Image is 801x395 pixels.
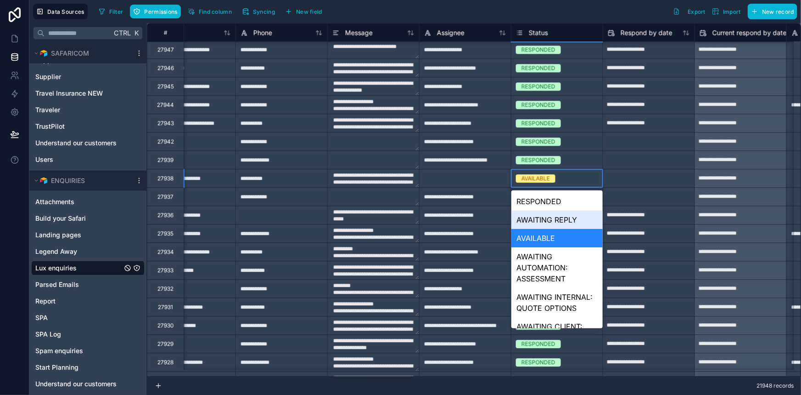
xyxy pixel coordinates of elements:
span: SPA [35,313,48,322]
div: 27938 [157,175,174,182]
span: Users [35,155,53,164]
div: 27935 [157,230,174,237]
div: 27944 [157,101,174,109]
div: 27928 [157,359,174,366]
div: SPA Log [31,327,145,342]
div: RESPONDED [521,101,555,109]
div: 27946 [157,64,174,72]
div: Spam enquiries [31,343,145,358]
span: Find column [199,8,232,15]
button: Permissions [130,5,180,18]
div: Attachments [31,195,145,209]
span: SAFARICOM [51,49,89,58]
span: Spam enquiries [35,346,83,355]
span: Permissions [144,8,177,15]
button: New record [748,4,797,19]
div: 27947 [157,46,174,53]
div: AWAITING CLIENT: QUOTE OPTIONS SENT [511,317,603,358]
span: Import [723,8,741,15]
div: RESPONDED [521,340,555,348]
div: 27932 [157,285,174,292]
div: AWAITING AUTOMATION: ASSESSMENT [511,247,603,288]
button: Export [670,4,709,19]
div: 27945 [157,83,174,90]
div: RESPONDED [511,192,603,211]
span: Parsed Emails [35,280,79,289]
div: 27942 [157,138,174,145]
button: Airtable LogoSAFARICOM [31,47,132,60]
span: Lux enquiries [35,263,77,273]
span: Syncing [253,8,275,15]
div: RESPONDED [521,156,555,164]
span: 21948 records [756,382,794,389]
span: New record [762,8,794,15]
div: Legend Away [31,244,145,259]
div: AWAITING INTERNAL: QUOTE OPTIONS [511,288,603,317]
span: Start Planning [35,363,78,372]
span: Landing pages [35,230,81,240]
button: Data Sources [33,4,88,19]
button: Filter [95,5,127,18]
div: # [154,29,177,36]
span: Legend Away [35,247,77,256]
span: Travel Insurance NEW [35,89,103,98]
button: Syncing [239,5,278,18]
a: New record [744,4,797,19]
span: ENQUIRIES [51,176,85,185]
div: RESPONDED [521,64,555,72]
button: New field [282,5,325,18]
span: Phone [253,28,272,37]
div: Parsed Emails [31,277,145,292]
span: Traveler [35,105,60,114]
div: 27934 [157,248,174,256]
div: RESPONDED [521,82,555,91]
img: Airtable Logo [40,177,47,184]
span: Message [345,28,373,37]
button: Import [709,4,744,19]
span: TrustPilot [35,122,65,131]
span: Ctrl [113,27,132,39]
a: Syncing [239,5,282,18]
span: Status [529,28,548,37]
span: Supplier [35,72,61,81]
span: Export [688,8,706,15]
div: RESPONDED [521,119,555,127]
span: Filter [109,8,123,15]
div: RESPONDED [521,137,555,146]
div: Start Planning [31,360,145,375]
div: TrustPilot [31,119,145,134]
span: Understand our customers [35,138,117,148]
span: New field [296,8,322,15]
span: SPA Log [35,330,61,339]
div: 27931 [158,303,173,311]
span: Understand our customers [35,379,117,389]
button: Airtable LogoENQUIRIES [31,174,132,187]
div: AWAITING REPLY [511,211,603,229]
img: Airtable Logo [40,50,47,57]
div: 27929 [157,340,174,348]
div: RESPONDED [521,46,555,54]
div: Landing pages [31,228,145,242]
div: AVAILABLE [521,174,550,183]
span: Respond by date [621,28,672,37]
a: Permissions [130,5,184,18]
div: SPA [31,310,145,325]
div: Report [31,294,145,309]
div: Travel Insurance NEW [31,86,145,101]
div: Supplier [31,69,145,84]
span: K [133,30,140,36]
span: Assignee [437,28,465,37]
span: Attachments [35,197,74,206]
div: 27937 [157,193,174,200]
div: Understand our customers [31,377,145,391]
div: 27943 [157,120,174,127]
div: 27933 [157,267,174,274]
div: Build your Safari [31,211,145,226]
div: RESPONDED [521,358,555,366]
div: Traveler [31,103,145,117]
span: Build your Safari [35,214,86,223]
div: Users [31,152,145,167]
div: scrollable content [29,43,146,395]
span: Current respond by date [712,28,787,37]
div: Understand our customers [31,136,145,150]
